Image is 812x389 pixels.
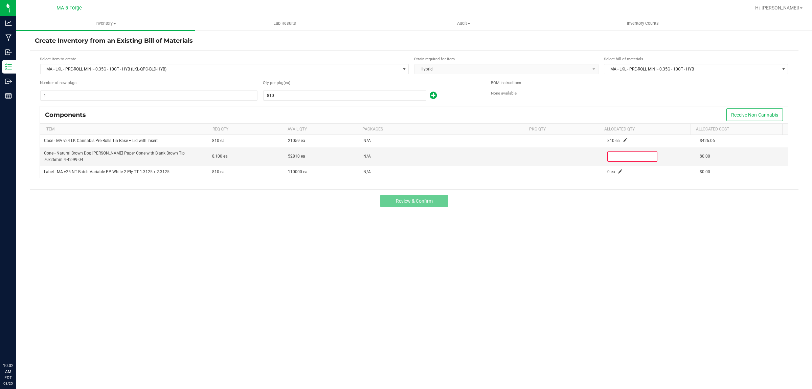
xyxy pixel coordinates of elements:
[604,64,779,74] span: MA - LKL - PRE-ROLL MINI - 0.35G - 10CT - HYB
[3,363,13,381] p: 10:02 AM EDT
[5,63,12,70] inline-svg: Inventory
[5,49,12,56] inline-svg: Inbound
[16,20,195,26] span: Inventory
[44,169,170,174] span: Label - MA v25 NT Batch Variable PP White 2-Ply TT 1.3125 x 2.3125
[755,5,799,11] span: Hi, [PERSON_NAME]!
[700,154,710,159] span: $0.00
[288,138,305,143] span: 21059 ea
[363,169,371,174] span: N/A
[607,138,620,143] span: 810 ea
[599,124,691,135] th: Allocated Qty
[288,169,308,174] span: 110000 ea
[45,111,91,119] div: Components
[263,80,284,86] span: Quantity per package (ea)
[44,138,158,143] span: Case - MA v24 LK Cannabis Pre-Rolls Tin Base + Lid with Insert
[7,335,27,355] iframe: Resource center
[375,20,553,26] span: Audit
[5,78,12,85] inline-svg: Outbound
[491,91,517,96] span: None available
[282,124,357,135] th: Avail Qty
[212,154,228,159] span: 8,100 ea
[726,108,783,121] button: Receive Non-Cannabis
[44,151,185,162] span: Cone - Natural Brown Dog [PERSON_NAME] Paper Cone with Blank Brown Tip 70/26mm 4-42-99-04
[357,124,524,135] th: Packages
[5,93,12,99] inline-svg: Reports
[491,80,521,85] span: BOM Instructions
[618,20,668,26] span: Inventory Counts
[284,80,290,86] span: (ea)
[363,154,371,159] span: N/A
[380,195,448,207] button: Review & Confirm
[700,138,715,143] span: $426.06
[41,64,400,74] span: MA - LKL - PRE-ROLL MINI - 0.35G - 10CT - HYB (LKL-QPC-BLD-HYB)
[607,169,615,174] span: 0 ea
[426,95,437,99] span: Add new output
[3,381,13,386] p: 08/25
[35,37,793,45] h4: Create Inventory from an Existing Bill of Materials
[40,124,207,135] th: Item
[374,16,553,30] a: Audit
[212,169,225,174] span: 810 ea
[554,16,732,30] a: Inventory Counts
[691,124,782,135] th: Allocated Cost
[5,20,12,26] inline-svg: Analytics
[5,34,12,41] inline-svg: Manufacturing
[396,198,433,204] span: Review & Confirm
[57,5,82,11] span: MA 5 Forge
[604,57,643,61] span: Select bill of materials
[731,112,778,118] span: Receive Non-Cannabis
[700,169,710,174] span: $0.00
[40,80,76,86] span: Number of new packages to create
[40,57,76,61] span: Select item to create
[288,154,305,159] span: 52810 ea
[414,57,455,61] span: Strain required for item
[264,20,305,26] span: Lab Results
[207,124,282,135] th: Req Qty
[524,124,599,135] th: Pkg Qty
[195,16,374,30] a: Lab Results
[212,138,225,143] span: 810 ea
[363,138,371,143] span: N/A
[16,16,195,30] a: Inventory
